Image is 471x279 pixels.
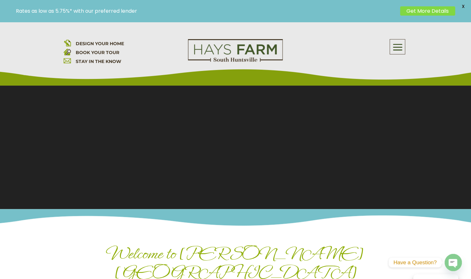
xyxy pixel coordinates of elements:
p: Rates as low as 5.75%* with our preferred lender [16,8,397,14]
img: book your home tour [64,48,71,55]
img: design your home [64,39,71,46]
a: BOOK YOUR TOUR [76,50,119,55]
a: DESIGN YOUR HOME [76,41,124,46]
span: X [458,2,468,11]
a: Get More Details [400,6,455,16]
a: hays farm homes huntsville development [188,58,283,63]
a: STAY IN THE KNOW [76,59,121,64]
img: Logo [188,39,283,62]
